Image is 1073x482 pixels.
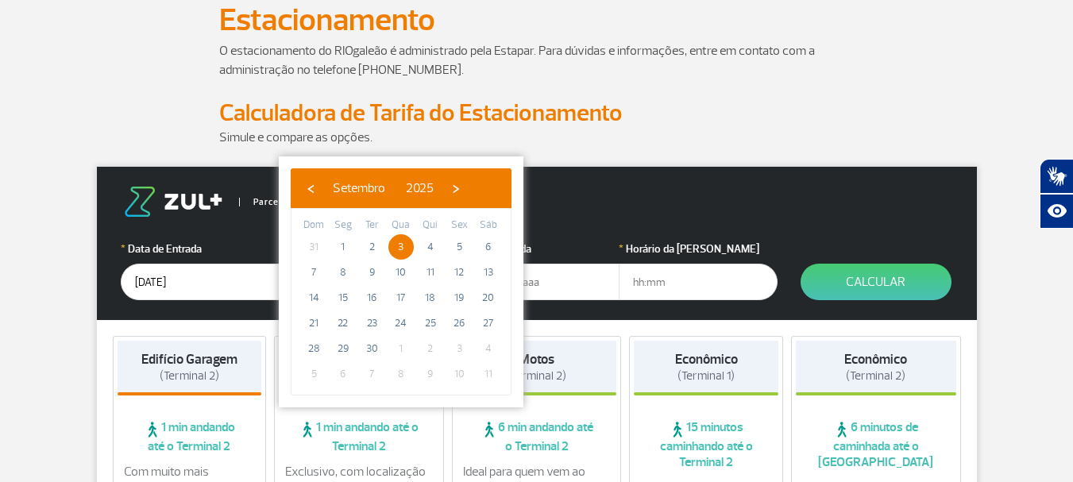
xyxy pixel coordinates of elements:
span: 11 [476,361,501,387]
span: 2 [418,336,443,361]
span: 15 [330,285,356,310]
input: dd/mm/aaaa [121,264,280,300]
span: 1 [330,234,356,260]
strong: Econômico [675,351,738,368]
strong: Econômico [844,351,907,368]
span: 6 [330,361,356,387]
button: ‹ [299,176,322,200]
bs-datepicker-navigation-view: ​ ​ ​ [299,178,468,194]
span: 25 [418,310,443,336]
span: 7 [301,260,326,285]
th: weekday [415,217,445,234]
span: 4 [418,234,443,260]
span: 1 [388,336,414,361]
bs-datepicker-container: calendar [279,156,523,407]
span: (Terminal 1) [677,368,735,384]
button: Abrir recursos assistivos. [1040,194,1073,229]
th: weekday [387,217,416,234]
img: logo-zul.png [121,187,226,217]
span: 9 [418,361,443,387]
span: 28 [301,336,326,361]
th: weekday [473,217,503,234]
span: 4 [476,336,501,361]
span: 9 [359,260,384,285]
th: weekday [329,217,358,234]
span: 6 minutos de caminhada até o [GEOGRAPHIC_DATA] [796,419,956,470]
span: 23 [359,310,384,336]
span: 5 [446,234,472,260]
span: 20 [476,285,501,310]
span: 29 [330,336,356,361]
span: 8 [330,260,356,285]
label: Horário da [PERSON_NAME] [619,241,778,257]
span: 2 [359,234,384,260]
th: weekday [445,217,474,234]
span: 10 [446,361,472,387]
label: Data de Entrada [121,241,280,257]
p: Simule e compare as opções. [219,128,855,147]
span: 3 [446,336,472,361]
span: 16 [359,285,384,310]
span: 24 [388,310,414,336]
button: › [444,176,468,200]
span: 2025 [406,180,434,196]
span: 31 [301,234,326,260]
div: Plugin de acessibilidade da Hand Talk. [1040,159,1073,229]
span: (Terminal 2) [846,368,905,384]
span: 14 [301,285,326,310]
span: 8 [388,361,414,387]
span: 7 [359,361,384,387]
h2: Calculadora de Tarifa do Estacionamento [219,98,855,128]
span: 11 [418,260,443,285]
span: 26 [446,310,472,336]
button: 2025 [396,176,444,200]
span: (Terminal 2) [507,368,566,384]
button: Abrir tradutor de língua de sinais. [1040,159,1073,194]
th: weekday [299,217,329,234]
p: O estacionamento do RIOgaleão é administrado pela Estapar. Para dúvidas e informações, entre em c... [219,41,855,79]
span: 22 [330,310,356,336]
span: Setembro [333,180,385,196]
input: hh:mm [619,264,778,300]
span: 21 [301,310,326,336]
th: weekday [357,217,387,234]
span: Parceiro Oficial [239,198,321,206]
h1: Estacionamento [219,6,855,33]
button: Calcular [801,264,951,300]
span: 1 min andando até o Terminal 2 [118,419,262,454]
input: dd/mm/aaaa [461,264,619,300]
span: 10 [388,260,414,285]
strong: Edifício Garagem [141,351,237,368]
span: 5 [301,361,326,387]
span: 30 [359,336,384,361]
span: 12 [446,260,472,285]
span: 15 minutos caminhando até o Terminal 2 [634,419,778,470]
span: 6 min andando até o Terminal 2 [457,419,617,454]
span: 19 [446,285,472,310]
span: 1 min andando até o Terminal 2 [279,419,439,454]
strong: Motos [519,351,554,368]
span: 3 [388,234,414,260]
span: (Terminal 2) [160,368,219,384]
label: Data da Saída [461,241,619,257]
span: 17 [388,285,414,310]
span: 27 [476,310,501,336]
button: Setembro [322,176,396,200]
span: 6 [476,234,501,260]
span: 13 [476,260,501,285]
span: 18 [418,285,443,310]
